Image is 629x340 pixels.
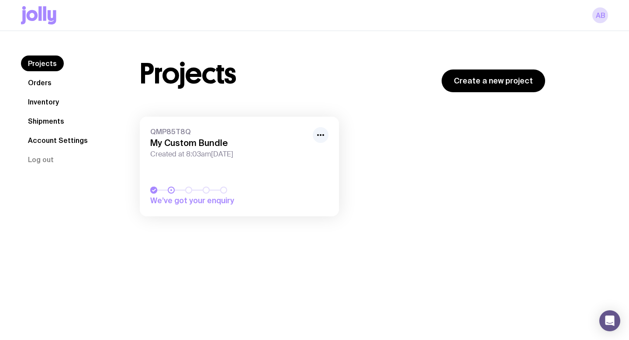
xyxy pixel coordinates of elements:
div: Open Intercom Messenger [599,310,620,331]
a: Projects [21,56,64,71]
a: Ab [592,7,608,23]
a: Inventory [21,94,66,110]
a: Shipments [21,113,71,129]
a: QMP85T8QMy Custom BundleCreated at 8:03am[DATE]We’ve got your enquiry [140,117,339,216]
span: QMP85T8Q [150,127,308,136]
span: We’ve got your enquiry [150,195,273,206]
a: Orders [21,75,59,90]
a: Create a new project [442,69,545,92]
a: Account Settings [21,132,95,148]
span: Created at 8:03am[DATE] [150,150,308,159]
button: Log out [21,152,61,167]
h1: Projects [140,60,236,88]
h3: My Custom Bundle [150,138,308,148]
